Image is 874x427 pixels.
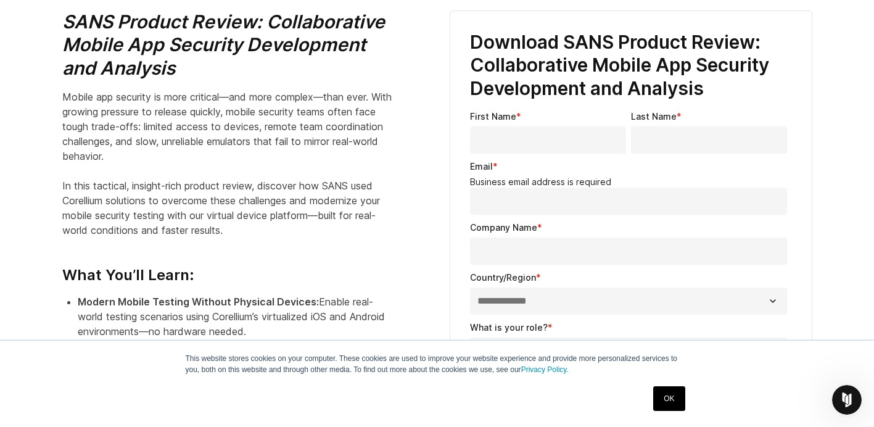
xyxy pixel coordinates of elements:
p: Mobile app security is more critical—and more complex—than ever. With growing pressure to release... [62,89,395,238]
i: SANS Product Review: Collaborative Mobile App Security Development and Analysis [62,10,385,79]
a: OK [653,386,685,411]
h4: What You’ll Learn: [62,247,395,284]
span: Email [470,161,493,172]
h3: Download SANS Product Review: Collaborative Mobile App Security Development and Analysis [470,31,792,101]
li: Enable real-world testing scenarios using Corellium’s virtualized iOS and Android environments—no... [78,294,395,354]
iframe: Intercom live chat [832,385,862,415]
span: What is your role? [470,322,548,333]
span: Last Name [631,111,677,122]
a: Privacy Policy. [521,365,569,374]
p: This website stores cookies on your computer. These cookies are used to improve your website expe... [186,353,689,375]
span: First Name [470,111,516,122]
legend: Business email address is required [470,176,792,188]
span: Country/Region [470,272,536,283]
strong: Modern Mobile Testing Without Physical Devices: [78,296,319,308]
span: Company Name [470,222,537,233]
